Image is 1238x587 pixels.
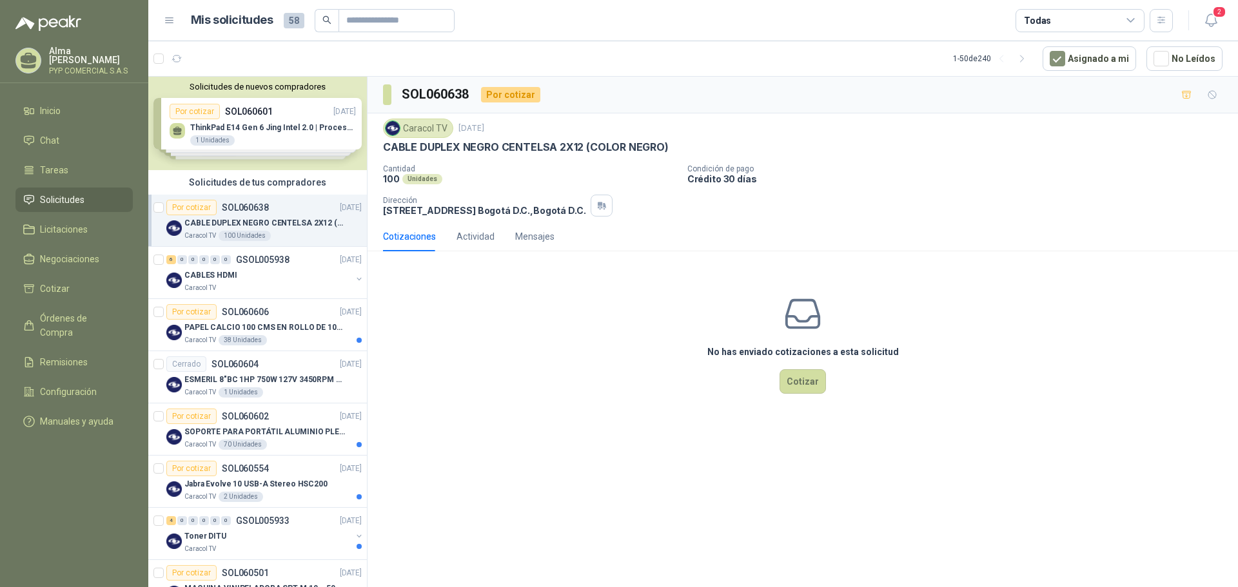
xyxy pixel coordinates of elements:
button: No Leídos [1146,46,1223,71]
div: Solicitudes de tus compradores [148,170,367,195]
a: Por cotizarSOL060554[DATE] Company LogoJabra Evolve 10 USB-A Stereo HSC200Caracol TV2 Unidades [148,456,367,508]
button: Cotizar [780,369,826,394]
p: Caracol TV [184,439,216,450]
p: [DATE] [340,410,362,423]
div: 0 [221,255,231,264]
a: Órdenes de Compra [15,306,133,345]
img: Company Logo [166,273,182,288]
a: Manuales y ayuda [15,409,133,434]
p: [DATE] [340,567,362,579]
div: Todas [1024,14,1051,28]
p: Caracol TV [184,387,216,398]
img: Company Logo [166,481,182,497]
div: Por cotizar [481,87,540,102]
img: Logo peakr [15,15,81,31]
a: Por cotizarSOL060638[DATE] Company LogoCABLE DUPLEX NEGRO CENTELSA 2X12 (COLOR NEGRO)Caracol TV10... [148,195,367,247]
div: Mensajes [515,229,555,244]
p: SOL060501 [222,568,269,577]
h3: SOL060638 [402,84,471,104]
p: Condición de pago [687,164,1233,173]
p: Caracol TV [184,283,216,293]
p: Cantidad [383,164,677,173]
span: 58 [284,13,304,28]
img: Company Logo [166,377,182,392]
a: Negociaciones [15,247,133,271]
p: [DATE] [340,254,362,266]
p: Caracol TV [184,335,216,345]
div: Solicitudes de nuevos compradoresPor cotizarSOL060601[DATE] ThinkPad E14 Gen 6 Jing Intel 2.0 | P... [148,77,367,170]
a: Licitaciones [15,217,133,242]
div: 0 [177,255,187,264]
span: Solicitudes [40,193,84,207]
p: 100 [383,173,400,184]
p: [DATE] [340,463,362,475]
p: Jabra Evolve 10 USB-A Stereo HSC200 [184,478,328,490]
p: SOL060602 [222,412,269,421]
p: Toner DITU [184,530,226,543]
p: [DATE] [340,358,362,370]
span: Tareas [40,163,68,177]
div: 0 [199,255,209,264]
img: Company Logo [166,429,182,445]
a: CerradoSOL060604[DATE] Company LogoESMERIL 8"BC 1HP 750W 127V 3450RPM URREACaracol TV1 Unidades [148,351,367,403]
p: Caracol TV [184,544,216,554]
a: Tareas [15,158,133,182]
a: 6 0 0 0 0 0 GSOL005938[DATE] Company LogoCABLES HDMICaracol TV [166,252,364,293]
p: [STREET_ADDRESS] Bogotá D.C. , Bogotá D.C. [383,205,585,216]
div: 1 Unidades [219,387,263,398]
p: SOPORTE PARA PORTÁTIL ALUMINIO PLEGABLE VTA [184,426,345,438]
p: [DATE] [340,202,362,214]
p: GSOL005938 [236,255,290,264]
div: Caracol TV [383,119,453,138]
span: Configuración [40,385,97,399]
div: 6 [166,255,176,264]
div: Actividad [457,229,495,244]
div: 0 [177,516,187,525]
a: Configuración [15,380,133,404]
div: Por cotizar [166,304,217,320]
p: Caracol TV [184,231,216,241]
img: Company Logo [166,534,182,549]
span: Cotizar [40,282,70,296]
a: Remisiones [15,350,133,374]
a: 4 0 0 0 0 0 GSOL005933[DATE] Company LogoToner DITUCaracol TV [166,513,364,554]
div: 70 Unidades [219,439,267,450]
button: 2 [1199,9,1223,32]
div: Cerrado [166,356,206,372]
div: 0 [210,255,220,264]
a: Por cotizarSOL060606[DATE] Company LogoPAPEL CALCIO 100 CMS EN ROLLO DE 100 GRCaracol TV38 Unidades [148,299,367,351]
span: 2 [1212,6,1226,18]
div: 0 [210,516,220,525]
span: Órdenes de Compra [40,311,121,340]
div: 1 - 50 de 240 [953,48,1032,69]
p: SOL060638 [222,203,269,212]
div: 0 [221,516,231,525]
button: Solicitudes de nuevos compradores [153,82,362,91]
span: Negociaciones [40,252,99,266]
p: ESMERIL 8"BC 1HP 750W 127V 3450RPM URREA [184,374,345,386]
div: 38 Unidades [219,335,267,345]
a: Por cotizarSOL060602[DATE] Company LogoSOPORTE PARA PORTÁTIL ALUMINIO PLEGABLE VTACaracol TV70 Un... [148,403,367,456]
span: Chat [40,133,59,148]
p: SOL060554 [222,464,269,473]
p: SOL060606 [222,307,269,316]
p: PAPEL CALCIO 100 CMS EN ROLLO DE 100 GR [184,322,345,334]
p: [DATE] [340,515,362,527]
span: Manuales y ayuda [40,414,113,428]
p: CABLES HDMI [184,269,237,282]
button: Asignado a mi [1043,46,1136,71]
span: search [322,15,331,24]
img: Company Logo [166,220,182,236]
p: CABLE DUPLEX NEGRO CENTELSA 2X12 (COLOR NEGRO) [383,140,669,154]
p: PYP COMERCIAL S.A.S [49,67,133,75]
div: 2 Unidades [219,492,263,502]
div: 0 [188,255,198,264]
div: Por cotizar [166,461,217,476]
div: 4 [166,516,176,525]
div: 100 Unidades [219,231,271,241]
p: [DATE] [458,122,484,135]
h1: Mis solicitudes [191,11,273,30]
p: GSOL005933 [236,516,290,525]
h3: No has enviado cotizaciones a esta solicitud [707,345,899,359]
div: Por cotizar [166,565,217,581]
